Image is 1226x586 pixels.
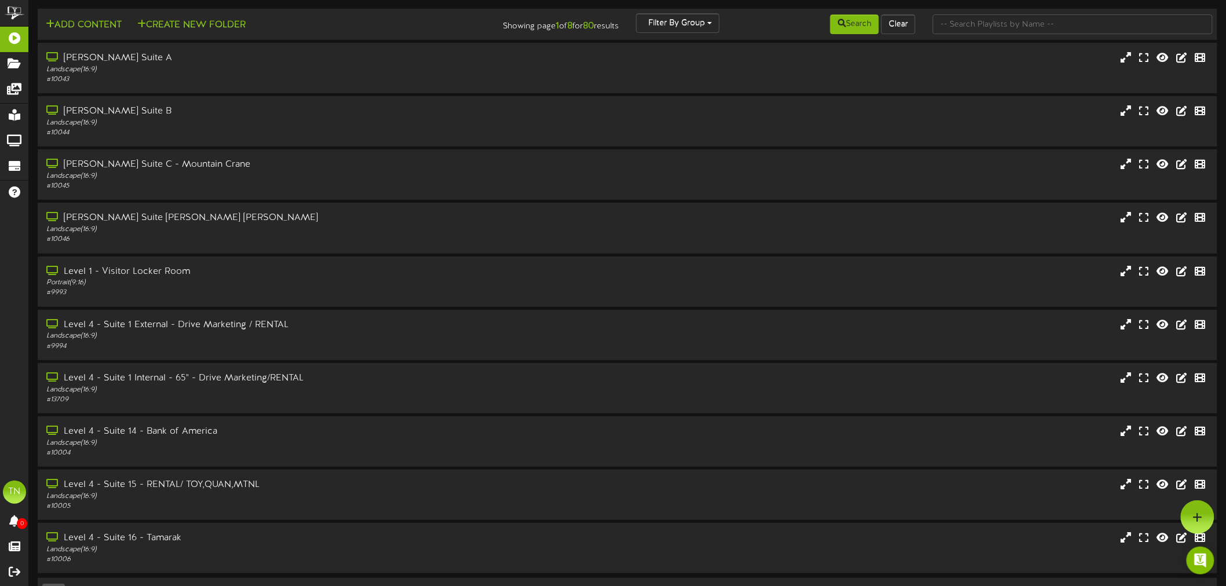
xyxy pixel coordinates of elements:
div: Open Intercom Messenger [1187,547,1214,574]
div: [PERSON_NAME] Suite [PERSON_NAME] [PERSON_NAME] [46,211,520,225]
div: Landscape ( 16:9 ) [46,225,520,235]
div: Portrait ( 9:16 ) [46,278,520,288]
button: Clear [881,14,915,34]
div: # 9994 [46,342,520,351]
input: -- Search Playlists by Name -- [933,14,1213,34]
button: Create New Folder [134,18,249,32]
div: Level 4 - Suite 1 Internal - 65" - Drive Marketing/RENTAL [46,372,520,385]
strong: 1 [556,21,559,31]
div: # 10045 [46,181,520,191]
div: # 10004 [46,448,520,458]
div: Landscape ( 16:9 ) [46,438,520,448]
div: Level 4 - Suite 16 - Tamarak [46,532,520,545]
div: Landscape ( 16:9 ) [46,171,520,181]
div: TN [3,481,26,504]
div: # 9993 [46,288,520,298]
button: Search [830,14,879,34]
div: Level 4 - Suite 14 - Bank of America [46,425,520,438]
strong: 8 [567,21,572,31]
div: # 10006 [46,555,520,565]
button: Add Content [42,18,125,32]
div: Level 4 - Suite 1 External - Drive Marketing / RENTAL [46,318,520,332]
div: Landscape ( 16:9 ) [46,492,520,501]
div: Showing page of for results [429,13,627,33]
div: Landscape ( 16:9 ) [46,118,520,128]
div: Landscape ( 16:9 ) [46,65,520,75]
div: # 10044 [46,128,520,138]
div: [PERSON_NAME] Suite A [46,52,520,65]
strong: 80 [583,21,594,31]
div: Landscape ( 16:9 ) [46,545,520,555]
div: [PERSON_NAME] Suite B [46,105,520,118]
div: # 13709 [46,395,520,405]
div: [PERSON_NAME] Suite C - Mountain Crane [46,158,520,171]
div: # 10005 [46,501,520,511]
span: 0 [17,518,27,529]
div: Landscape ( 16:9 ) [46,385,520,395]
div: Level 1 - Visitor Locker Room [46,265,520,279]
div: Level 4 - Suite 15 - RENTAL/ TOY,QUAN,MTNL [46,478,520,492]
div: # 10043 [46,75,520,85]
div: # 10046 [46,235,520,244]
button: Filter By Group [636,13,720,33]
div: Landscape ( 16:9 ) [46,331,520,341]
